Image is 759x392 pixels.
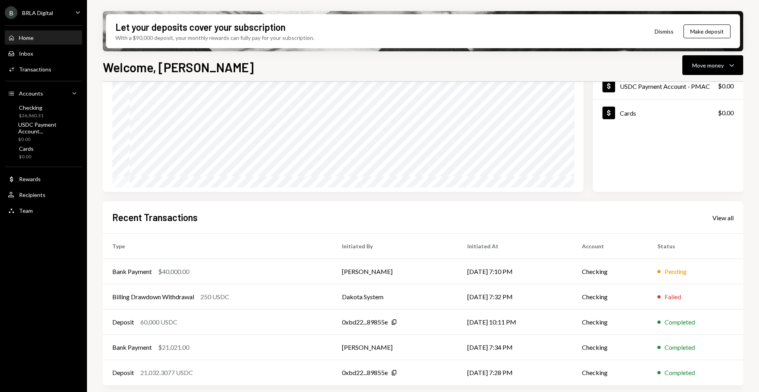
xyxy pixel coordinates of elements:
a: Cards$0.00 [593,99,743,126]
div: $0.00 [718,108,734,118]
a: Transactions [5,62,82,76]
th: Initiated At [458,234,572,259]
th: Account [572,234,648,259]
td: Checking [572,284,648,309]
th: Status [648,234,743,259]
button: Dismiss [645,22,683,41]
div: Team [19,207,33,214]
a: USDC Payment Account...$0.00 [5,122,82,141]
div: Completed [665,343,695,352]
a: Home [5,30,82,45]
div: 0xbd22...89855e [342,368,388,377]
div: With a $90,000 deposit, your monthly rewards can fully pay for your subscription. [115,34,314,42]
div: Cards [620,109,636,117]
div: $0.00 [18,136,79,143]
div: Billing Drawdown Withdrawal [112,292,194,302]
td: [DATE] 7:10 PM [458,259,572,284]
a: Team [5,203,82,218]
div: Deposit [112,368,134,377]
div: View all [712,214,734,222]
button: Make deposit [683,24,731,38]
div: Let your deposits cover your subscription [115,21,285,34]
td: [DATE] 7:28 PM [458,360,572,385]
h2: Recent Transactions [112,211,198,224]
div: Transactions [19,66,51,73]
a: View all [712,213,734,222]
div: Deposit [112,317,134,327]
div: $21,021.00 [158,343,189,352]
a: Recipients [5,188,82,202]
a: Rewards [5,172,82,186]
div: Accounts [19,90,43,97]
td: Checking [572,335,648,360]
td: Checking [572,360,648,385]
div: USDC Payment Account - PMAC [620,83,710,90]
div: Home [19,34,34,41]
div: Rewards [19,176,41,182]
h1: Welcome, [PERSON_NAME] [103,59,254,75]
td: [PERSON_NAME] [332,259,458,284]
a: Accounts [5,86,82,100]
div: $0.00 [718,81,734,91]
div: $0.00 [19,154,34,160]
div: USDC Payment Account... [18,121,79,135]
div: Checking [19,104,43,111]
a: USDC Payment Account - PMAC$0.00 [593,73,743,99]
div: $40,000.00 [158,267,189,276]
a: Inbox [5,46,82,60]
div: BRLA Digital [22,9,53,16]
td: [DATE] 7:32 PM [458,284,572,309]
div: Pending [665,267,687,276]
td: Checking [572,259,648,284]
th: Initiated By [332,234,458,259]
div: 0xbd22...89855e [342,317,388,327]
div: Cards [19,145,34,152]
div: Completed [665,317,695,327]
div: Bank Payment [112,343,152,352]
div: Recipients [19,191,45,198]
td: Checking [572,309,648,335]
a: Checking$36,860.31 [5,102,82,121]
div: $36,860.31 [19,113,43,119]
button: Move money [682,55,743,75]
td: [DATE] 7:34 PM [458,335,572,360]
div: Failed [665,292,681,302]
td: [PERSON_NAME] [332,335,458,360]
div: 60,000 USDC [140,317,177,327]
th: Type [103,234,332,259]
td: [DATE] 10:11 PM [458,309,572,335]
div: Completed [665,368,695,377]
div: B [5,6,17,19]
td: Dakota System [332,284,458,309]
a: Cards$0.00 [5,143,82,162]
div: 250 USDC [200,292,229,302]
div: 21,032.3077 USDC [140,368,193,377]
div: Move money [692,61,724,69]
div: Bank Payment [112,267,152,276]
div: Inbox [19,50,33,57]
